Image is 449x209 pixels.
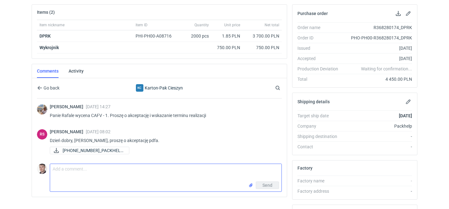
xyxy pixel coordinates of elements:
div: Order name [297,24,343,31]
span: Item ID [136,23,147,28]
button: Edit shipping details [405,98,412,105]
div: 3 700.00 PLN [245,33,279,39]
img: Michał Palasek [37,104,47,115]
div: Target ship date [297,113,343,119]
div: Factory address [297,188,343,194]
span: [PERSON_NAME] [50,104,86,109]
figcaption: KC [136,84,143,92]
div: Factory name [297,178,343,184]
div: Rafał Stani [37,129,47,140]
button: Download PO [395,10,402,17]
div: [DATE] [343,45,412,51]
div: - [343,188,412,194]
button: Send [256,181,279,189]
div: Karton-Pak Cieszyn [108,84,211,92]
span: [PERSON_NAME] [50,129,86,134]
span: Net total [265,23,279,28]
div: Production Deviation [297,66,343,72]
h2: Items (2) [37,10,55,15]
span: [DATE] 08:02 [86,129,111,134]
span: Go back [42,86,59,90]
div: 2000 pcs [180,30,211,42]
span: Quantity [194,23,209,28]
div: 750.00 PLN [214,44,240,51]
div: PHO-PH00-R368280174_DPRK [343,35,412,41]
span: Item nickname [39,23,65,28]
span: [PHONE_NUMBER]_PACKHELP... [63,147,124,154]
div: Company [297,123,343,129]
div: - [343,133,412,140]
a: Activity [69,64,84,78]
div: 750.00 PLN [245,44,279,51]
figcaption: RS [37,129,47,140]
p: Dzień dobry, [PERSON_NAME], proszę o akceptację pdfa. [50,137,277,144]
h2: Factory [297,166,312,171]
div: Accepted [297,55,343,62]
div: Shipping destination [297,133,343,140]
div: 1.85 PLN [214,33,240,39]
h2: Purchase order [297,11,328,16]
p: Panie Rafale wycena CAFV - 1. Proszę o akceptację i wskazanie terminu realizacji [50,112,277,119]
div: Packhelp [343,123,412,129]
strong: Wykrojnik [39,45,59,50]
div: Total [297,76,343,82]
div: Order ID [297,35,343,41]
div: - [343,178,412,184]
strong: [DATE] [399,113,412,118]
div: 08-062 2025_PACKHELP_DPRK 300x215x24.pdf [50,147,112,154]
div: PHI-PH00-A08716 [136,33,178,39]
a: DPRK [39,33,51,38]
div: Issued [297,45,343,51]
div: - [343,144,412,150]
a: [PHONE_NUMBER]_PACKHELP... [50,147,129,154]
div: R368280174_DPRK [343,24,412,31]
div: 4 450.00 PLN [343,76,412,82]
div: Contact [297,144,343,150]
div: Karton-Pak Cieszyn [136,84,143,92]
img: Maciej Sikora [37,164,47,174]
button: Go back [37,84,60,92]
button: Edit purchase order [405,10,412,17]
span: Unit price [224,23,240,28]
input: Search [274,84,294,92]
span: [DATE] 14:27 [86,104,111,109]
h2: Shipping details [297,99,330,104]
a: Comments [37,64,59,78]
em: Waiting for confirmation... [361,66,412,72]
span: Send [262,183,272,187]
div: [DATE] [343,55,412,62]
